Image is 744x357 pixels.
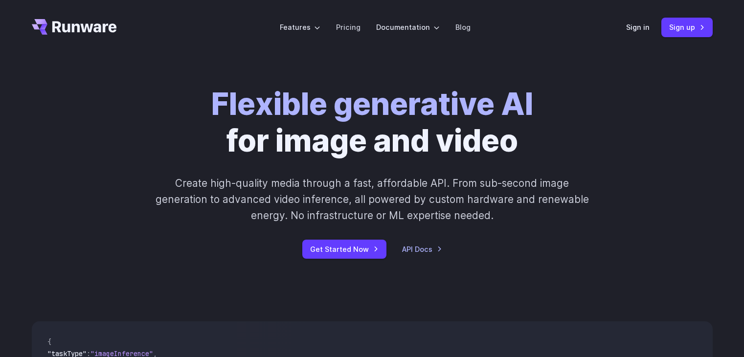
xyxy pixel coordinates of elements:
a: Blog [455,22,471,33]
a: Go to / [32,19,117,35]
strong: Flexible generative AI [211,86,533,122]
a: Get Started Now [302,240,386,259]
p: Create high-quality media through a fast, affordable API. From sub-second image generation to adv... [154,175,590,224]
h1: for image and video [211,86,533,159]
a: Sign in [626,22,650,33]
a: Pricing [336,22,361,33]
span: { [47,337,51,346]
a: Sign up [661,18,713,37]
label: Features [280,22,320,33]
a: API Docs [402,244,442,255]
label: Documentation [376,22,440,33]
